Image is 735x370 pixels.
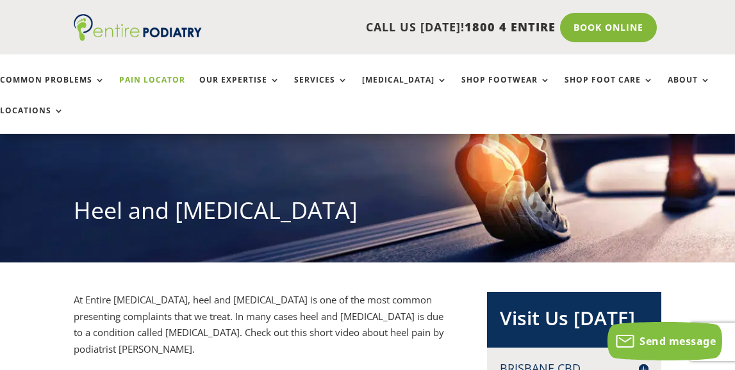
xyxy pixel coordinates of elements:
a: [MEDICAL_DATA] [362,76,447,103]
p: CALL US [DATE]! [202,19,556,36]
a: Our Expertise [199,76,280,103]
a: Pain Locator [119,76,185,103]
button: Send message [607,322,722,360]
a: Book Online [560,13,657,42]
span: Send message [640,334,716,348]
h1: Heel and [MEDICAL_DATA] [74,195,662,233]
img: logo (1) [74,14,202,41]
a: Services [294,76,348,103]
p: At Entire [MEDICAL_DATA], heel and [MEDICAL_DATA] is one of the most common presenting complaints... [74,292,455,357]
span: 1800 4 ENTIRE [465,19,556,35]
a: Shop Footwear [461,76,550,103]
a: About [668,76,711,103]
h2: Visit Us [DATE] [500,305,648,338]
a: Entire Podiatry [74,31,202,44]
a: Shop Foot Care [565,76,654,103]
